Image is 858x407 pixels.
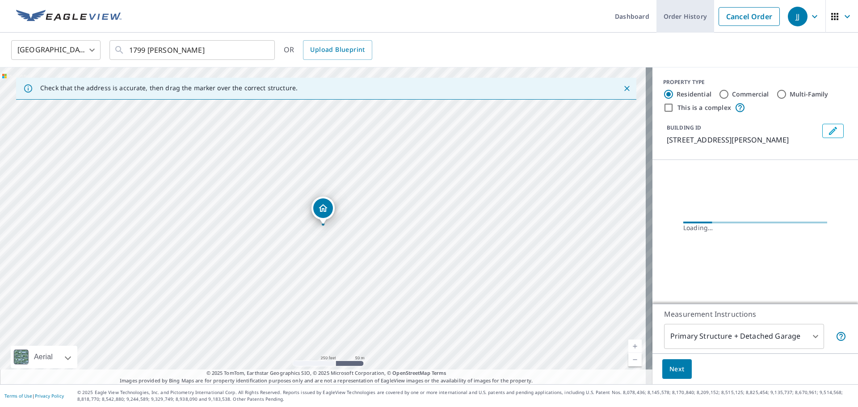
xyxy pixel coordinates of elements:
[822,124,844,138] button: Edit building 1
[284,40,372,60] div: OR
[790,90,829,99] label: Multi-Family
[732,90,769,99] label: Commercial
[683,223,827,232] div: Loading…
[621,83,633,94] button: Close
[662,359,692,379] button: Next
[788,7,808,26] div: JJ
[40,84,298,92] p: Check that the address is accurate, then drag the marker over the correct structure.
[35,393,64,399] a: Privacy Policy
[628,340,642,353] a: Current Level 17, Zoom In
[392,369,430,376] a: OpenStreetMap
[667,124,701,131] p: BUILDING ID
[206,369,446,377] span: © 2025 TomTom, Earthstar Geographics SIO, © 2025 Microsoft Corporation, ©
[836,331,846,342] span: Your report will include the primary structure and a detached garage if one exists.
[77,389,854,403] p: © 2025 Eagle View Technologies, Inc. and Pictometry International Corp. All Rights Reserved. Repo...
[663,78,847,86] div: PROPERTY TYPE
[11,346,77,368] div: Aerial
[303,40,372,60] a: Upload Blueprint
[432,369,446,376] a: Terms
[16,10,122,23] img: EV Logo
[667,134,819,145] p: [STREET_ADDRESS][PERSON_NAME]
[4,393,32,399] a: Terms of Use
[628,353,642,366] a: Current Level 17, Zoom Out
[719,7,780,26] a: Cancel Order
[4,393,64,399] p: |
[11,38,101,63] div: [GEOGRAPHIC_DATA]
[310,44,365,55] span: Upload Blueprint
[664,324,824,349] div: Primary Structure + Detached Garage
[677,90,711,99] label: Residential
[664,309,846,319] p: Measurement Instructions
[677,103,731,112] label: This is a complex
[311,197,335,224] div: Dropped pin, building 1, Residential property, 1799 E Boyd Ave Coeur d'Alene, ID 83814
[669,364,685,375] span: Next
[129,38,257,63] input: Search by address or latitude-longitude
[31,346,55,368] div: Aerial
